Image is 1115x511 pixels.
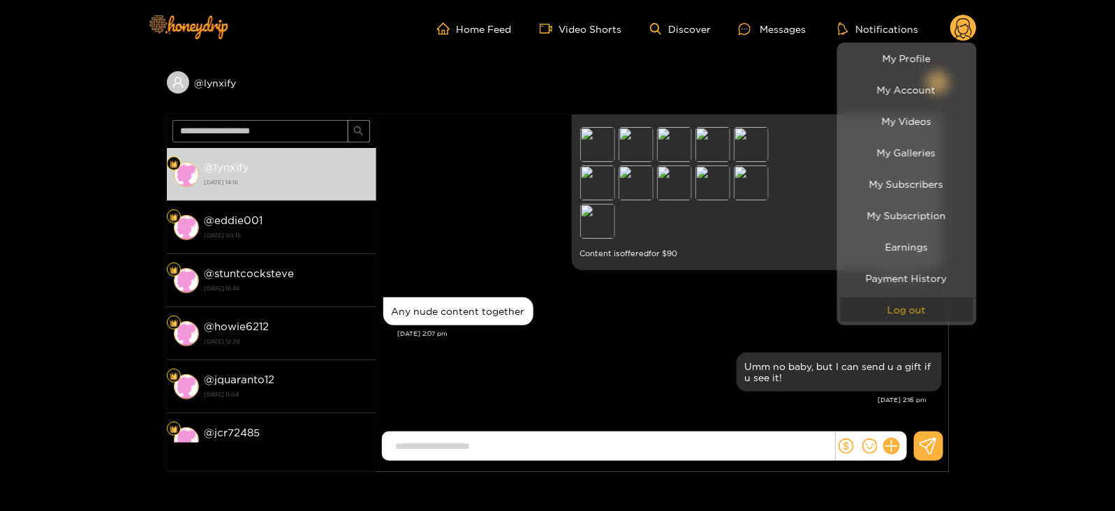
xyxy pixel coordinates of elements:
a: My Subscription [841,203,973,228]
button: Log out [841,297,973,322]
a: Payment History [841,266,973,290]
a: My Galleries [841,140,973,165]
a: My Account [841,77,973,102]
a: My Profile [841,46,973,71]
a: Earnings [841,235,973,259]
a: My Subscribers [841,172,973,196]
a: My Videos [841,109,973,133]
